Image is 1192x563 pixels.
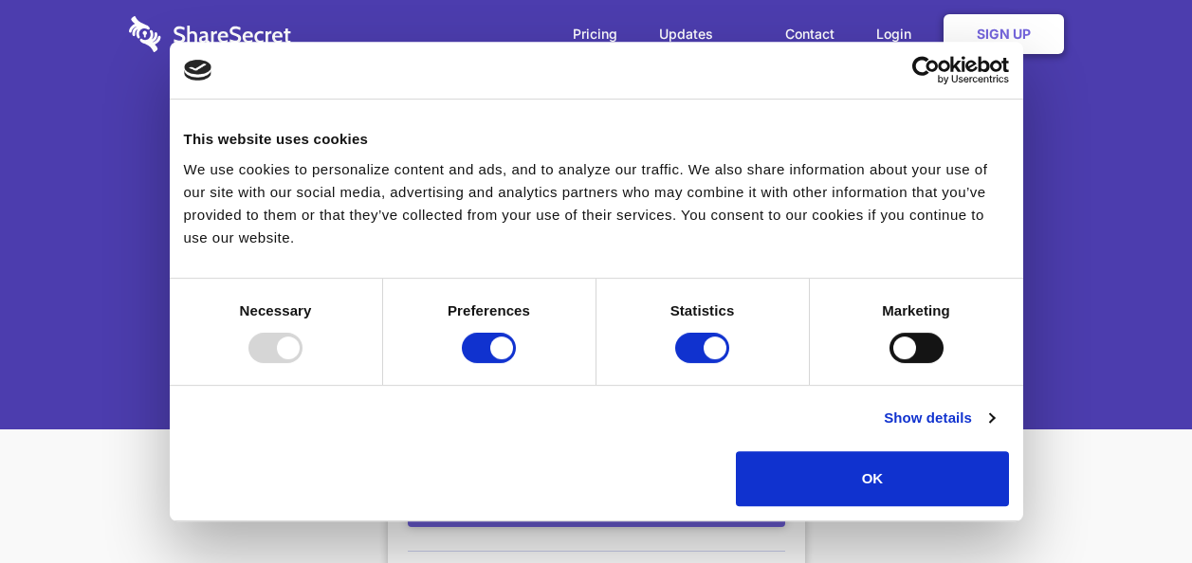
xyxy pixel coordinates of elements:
a: Show details [884,407,994,429]
a: Usercentrics Cookiebot - opens in a new window [843,56,1009,84]
img: logo [184,60,212,81]
a: Sign Up [944,14,1064,54]
div: This website uses cookies [184,128,1009,151]
button: OK [736,451,1008,506]
a: Contact [766,5,853,64]
a: Pricing [554,5,636,64]
img: logo-wordmark-white-trans-d4663122ce5f474addd5e946df7df03e33cb6a1c49d2221995e7729f52c070b2.svg [129,16,291,52]
strong: Marketing [882,302,950,318]
strong: Preferences [448,302,530,318]
strong: Statistics [670,302,735,318]
a: Login [857,5,940,64]
div: We use cookies to personalize content and ads, and to analyze our traffic. We also share informat... [184,158,1009,249]
strong: Necessary [240,302,312,318]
